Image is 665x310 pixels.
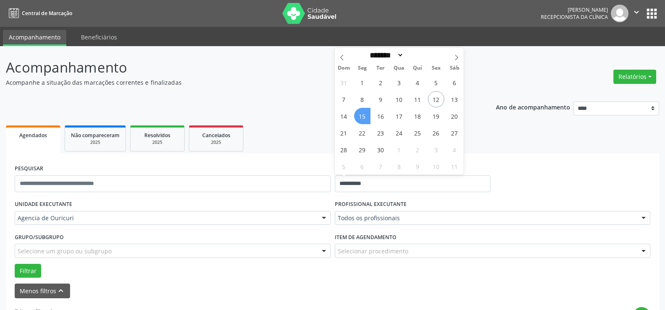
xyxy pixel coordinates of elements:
span: Setembro 18, 2025 [409,108,426,124]
button: Filtrar [15,264,41,278]
span: Qui [408,65,427,71]
label: PROFISSIONAL EXECUTANTE [335,198,407,211]
a: Beneficiários [75,30,123,44]
a: Central de Marcação [6,6,72,20]
span: Setembro 21, 2025 [336,125,352,141]
span: Outubro 2, 2025 [409,141,426,158]
p: Acompanhe a situação das marcações correntes e finalizadas [6,78,463,87]
span: Setembro 3, 2025 [391,74,407,91]
span: Setembro 2, 2025 [373,74,389,91]
span: Outubro 7, 2025 [373,158,389,175]
span: Setembro 22, 2025 [354,125,370,141]
span: Outubro 4, 2025 [446,141,463,158]
p: Ano de acompanhamento [496,102,570,112]
button:  [628,5,644,22]
button: Menos filtroskeyboard_arrow_up [15,284,70,298]
span: Setembro 11, 2025 [409,91,426,107]
span: Cancelados [202,132,230,139]
span: Setembro 20, 2025 [446,108,463,124]
span: Outubro 6, 2025 [354,158,370,175]
label: UNIDADE EXECUTANTE [15,198,72,211]
div: 2025 [195,139,237,146]
span: Sex [427,65,445,71]
i:  [632,8,641,17]
label: PESQUISAR [15,162,43,175]
div: 2025 [136,139,178,146]
span: Setembro 25, 2025 [409,125,426,141]
span: Setembro 6, 2025 [446,74,463,91]
span: Selecione um grupo ou subgrupo [18,247,112,255]
span: Outubro 11, 2025 [446,158,463,175]
span: Setembro 23, 2025 [373,125,389,141]
span: Setembro 30, 2025 [373,141,389,158]
span: Setembro 15, 2025 [354,108,370,124]
img: img [611,5,628,22]
span: Outubro 5, 2025 [336,158,352,175]
input: Year [404,51,431,60]
span: Setembro 19, 2025 [428,108,444,124]
span: Setembro 5, 2025 [428,74,444,91]
i: keyboard_arrow_up [56,286,65,295]
span: Agendados [19,132,47,139]
span: Todos os profissionais [338,214,634,222]
span: Setembro 14, 2025 [336,108,352,124]
span: Outubro 1, 2025 [391,141,407,158]
button: apps [644,6,659,21]
span: Setembro 4, 2025 [409,74,426,91]
span: Selecionar procedimento [338,247,408,255]
label: Item de agendamento [335,231,396,244]
label: Grupo/Subgrupo [15,231,64,244]
span: Central de Marcação [22,10,72,17]
div: [PERSON_NAME] [541,6,608,13]
span: Outubro 9, 2025 [409,158,426,175]
span: Setembro 7, 2025 [336,91,352,107]
span: Setembro 8, 2025 [354,91,370,107]
span: Setembro 17, 2025 [391,108,407,124]
span: Qua [390,65,408,71]
span: Não compareceram [71,132,120,139]
span: Setembro 16, 2025 [373,108,389,124]
span: Setembro 24, 2025 [391,125,407,141]
span: Setembro 9, 2025 [373,91,389,107]
span: Dom [335,65,353,71]
span: Ter [371,65,390,71]
span: Setembro 10, 2025 [391,91,407,107]
span: Setembro 13, 2025 [446,91,463,107]
span: Agosto 31, 2025 [336,74,352,91]
button: Relatórios [613,70,656,84]
span: Resolvidos [144,132,170,139]
span: Outubro 3, 2025 [428,141,444,158]
p: Acompanhamento [6,57,463,78]
span: Agencia de Ouricuri [18,214,313,222]
select: Month [367,51,404,60]
span: Outubro 8, 2025 [391,158,407,175]
span: Seg [353,65,371,71]
span: Setembro 29, 2025 [354,141,370,158]
div: 2025 [71,139,120,146]
span: Outubro 10, 2025 [428,158,444,175]
span: Setembro 12, 2025 [428,91,444,107]
span: Setembro 27, 2025 [446,125,463,141]
span: Setembro 28, 2025 [336,141,352,158]
span: Setembro 26, 2025 [428,125,444,141]
span: Recepcionista da clínica [541,13,608,21]
span: Setembro 1, 2025 [354,74,370,91]
a: Acompanhamento [3,30,66,46]
span: Sáb [445,65,464,71]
